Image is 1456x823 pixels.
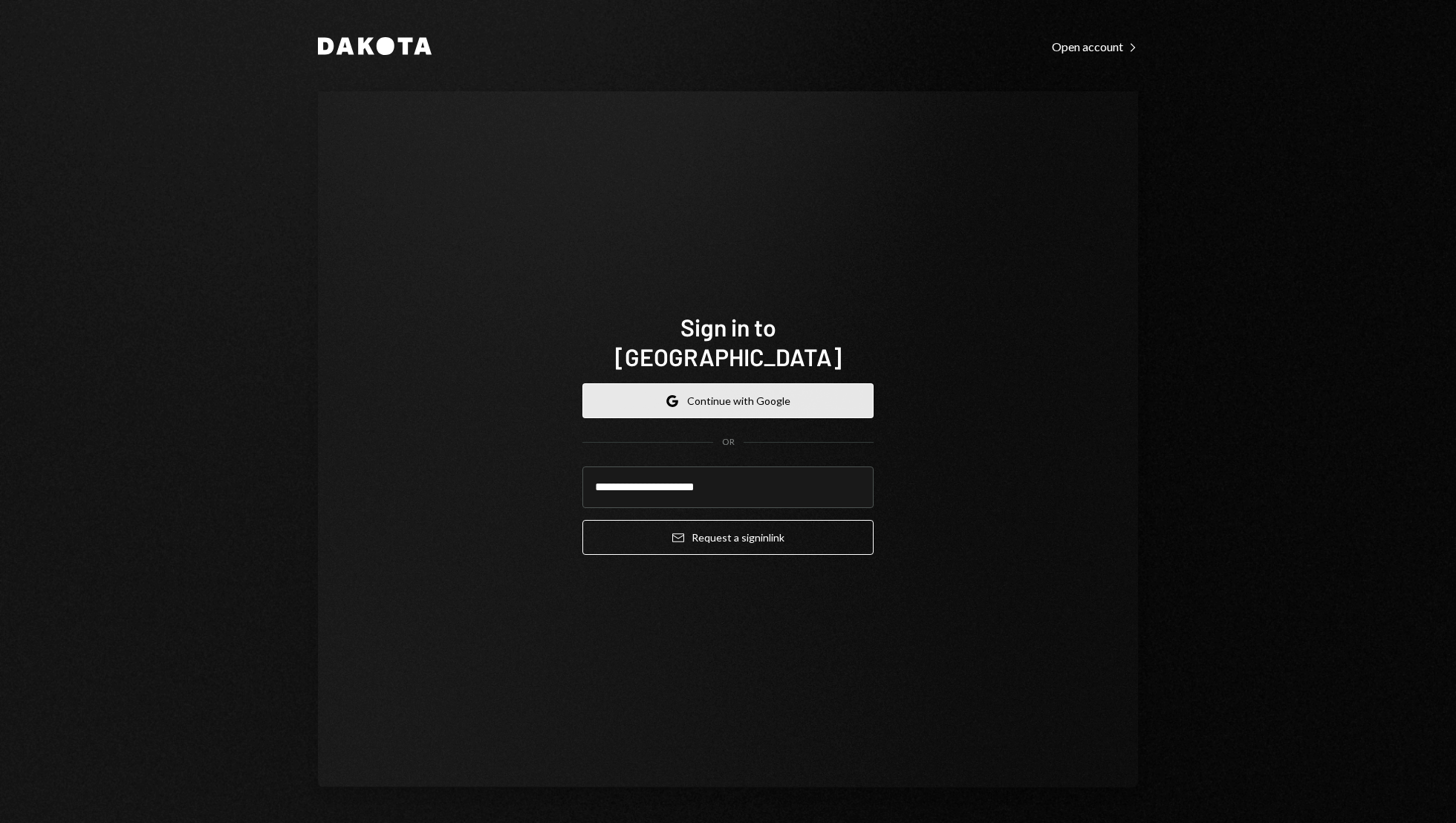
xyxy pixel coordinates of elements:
div: Open account [1052,39,1138,54]
a: Open account [1052,38,1138,54]
h1: Sign in to [GEOGRAPHIC_DATA] [582,312,874,371]
button: Continue with Google [582,383,874,418]
button: Request a signinlink [582,520,874,555]
div: OR [722,436,735,449]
